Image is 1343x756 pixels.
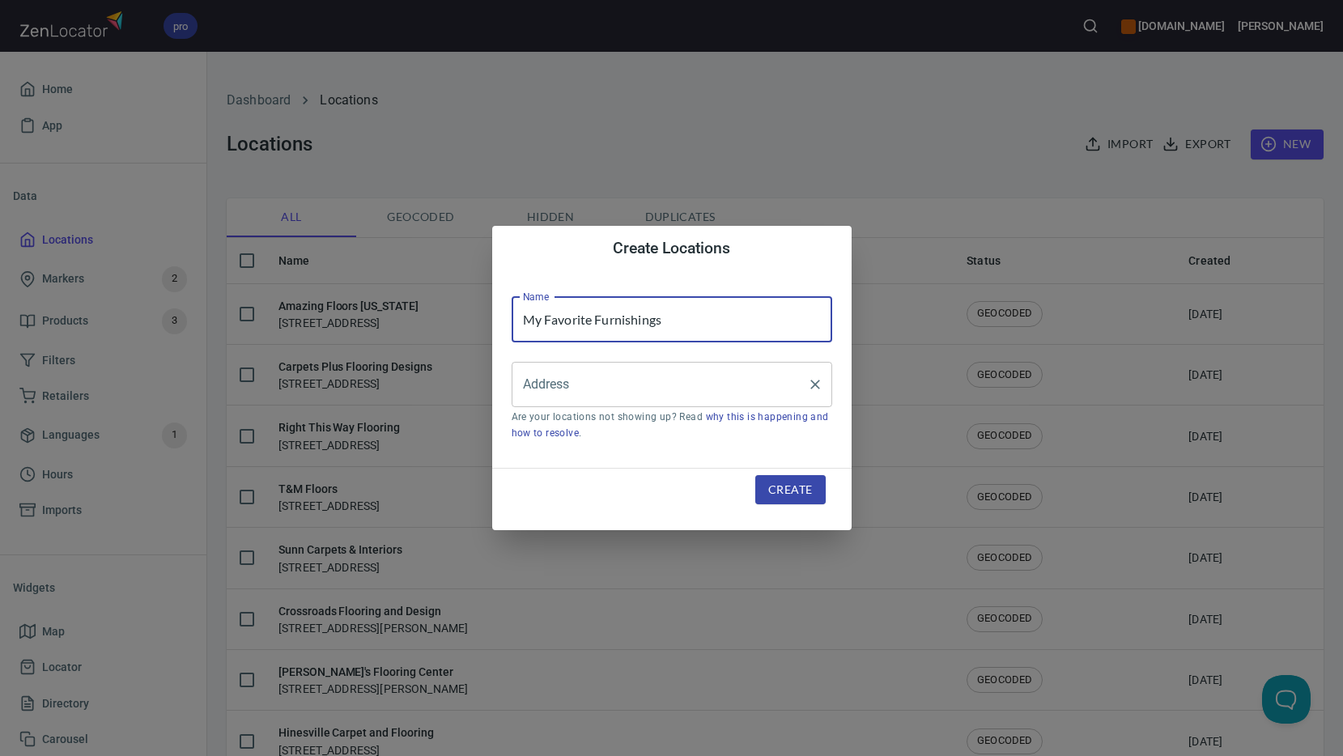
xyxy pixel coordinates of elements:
[512,410,832,442] p: Are your locations not showing up? Read .
[804,373,827,396] button: Clear
[755,475,825,505] button: Create
[512,411,829,439] a: why this is happening and how to resolve
[768,480,812,500] span: Create
[512,239,832,258] h4: Create Locations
